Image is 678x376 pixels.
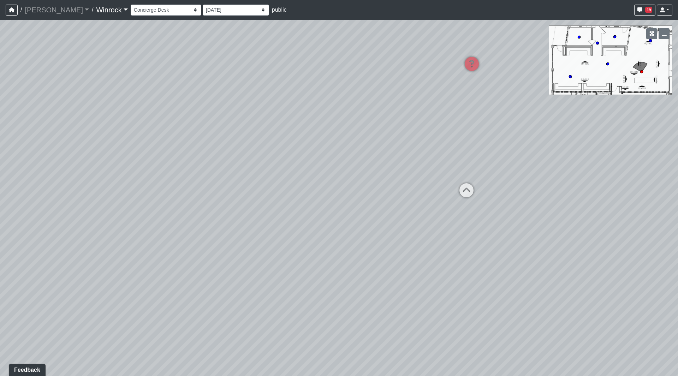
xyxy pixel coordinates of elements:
span: / [89,3,96,17]
iframe: Ybug feedback widget [5,362,47,376]
span: 19 [645,7,652,13]
a: Winrock [96,3,127,17]
span: / [18,3,25,17]
span: public [272,7,287,13]
button: 19 [634,5,655,16]
a: [PERSON_NAME] [25,3,89,17]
